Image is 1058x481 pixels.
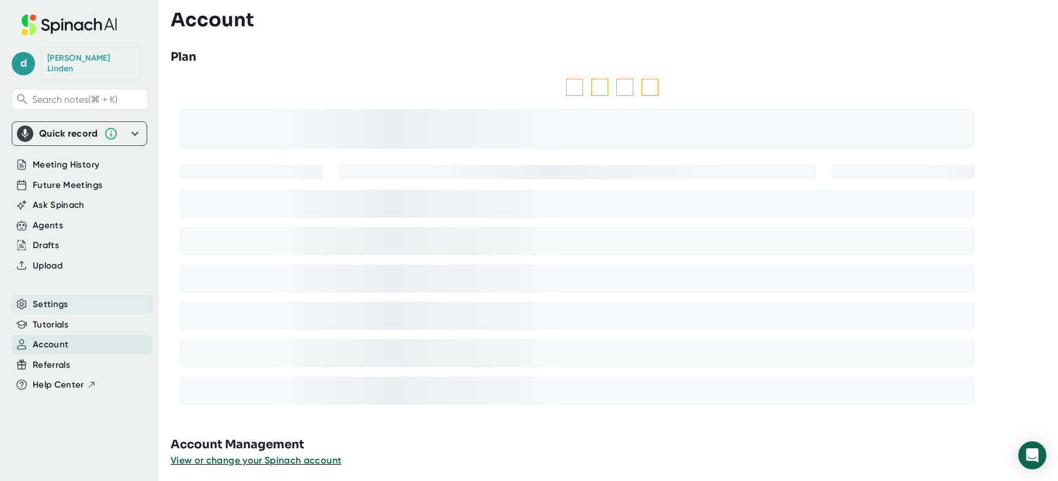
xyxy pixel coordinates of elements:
button: Agents [33,219,63,232]
span: Search notes (⌘ + K) [32,94,117,105]
button: Meeting History [33,158,99,172]
button: View or change your Spinach account [171,454,341,468]
button: Referrals [33,358,70,372]
span: View or change your Spinach account [171,455,341,466]
button: Drafts [33,239,59,252]
h3: Plan [171,48,196,66]
h3: Account Management [171,436,1058,454]
button: Ask Spinach [33,198,85,212]
button: Account [33,338,68,351]
button: Upload [33,259,63,273]
button: Help Center [33,378,96,392]
button: Settings [33,298,68,311]
div: Quick record [17,122,142,145]
h3: Account [171,9,254,31]
span: Help Center [33,378,84,392]
button: Future Meetings [33,179,102,192]
div: Open Intercom Messenger [1018,441,1046,469]
button: Tutorials [33,318,68,332]
div: Quick record [39,128,98,140]
span: d [12,52,35,75]
div: Darren Linden [47,53,135,74]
